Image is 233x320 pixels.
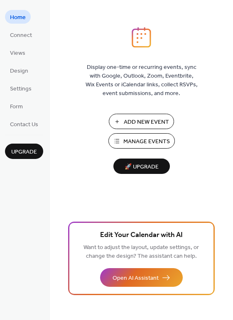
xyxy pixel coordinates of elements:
[5,81,37,95] a: Settings
[124,118,169,127] span: Add New Event
[5,64,33,77] a: Design
[5,99,28,113] a: Form
[86,63,198,98] span: Display one-time or recurring events, sync with Google, Outlook, Zoom, Eventbrite, Wix Events or ...
[10,103,23,111] span: Form
[10,85,32,93] span: Settings
[100,230,183,241] span: Edit Your Calendar with AI
[109,114,174,129] button: Add New Event
[83,242,199,262] span: Want to adjust the layout, update settings, or change the design? The assistant can help.
[113,274,159,283] span: Open AI Assistant
[113,159,170,174] button: 🚀 Upgrade
[118,161,165,173] span: 🚀 Upgrade
[10,67,28,76] span: Design
[100,268,183,287] button: Open AI Assistant
[5,117,43,131] a: Contact Us
[10,31,32,40] span: Connect
[132,27,151,48] img: logo_icon.svg
[10,120,38,129] span: Contact Us
[5,144,43,159] button: Upgrade
[11,148,37,156] span: Upgrade
[10,49,25,58] span: Views
[10,13,26,22] span: Home
[108,133,175,149] button: Manage Events
[5,28,37,42] a: Connect
[123,137,170,146] span: Manage Events
[5,10,31,24] a: Home
[5,46,30,59] a: Views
